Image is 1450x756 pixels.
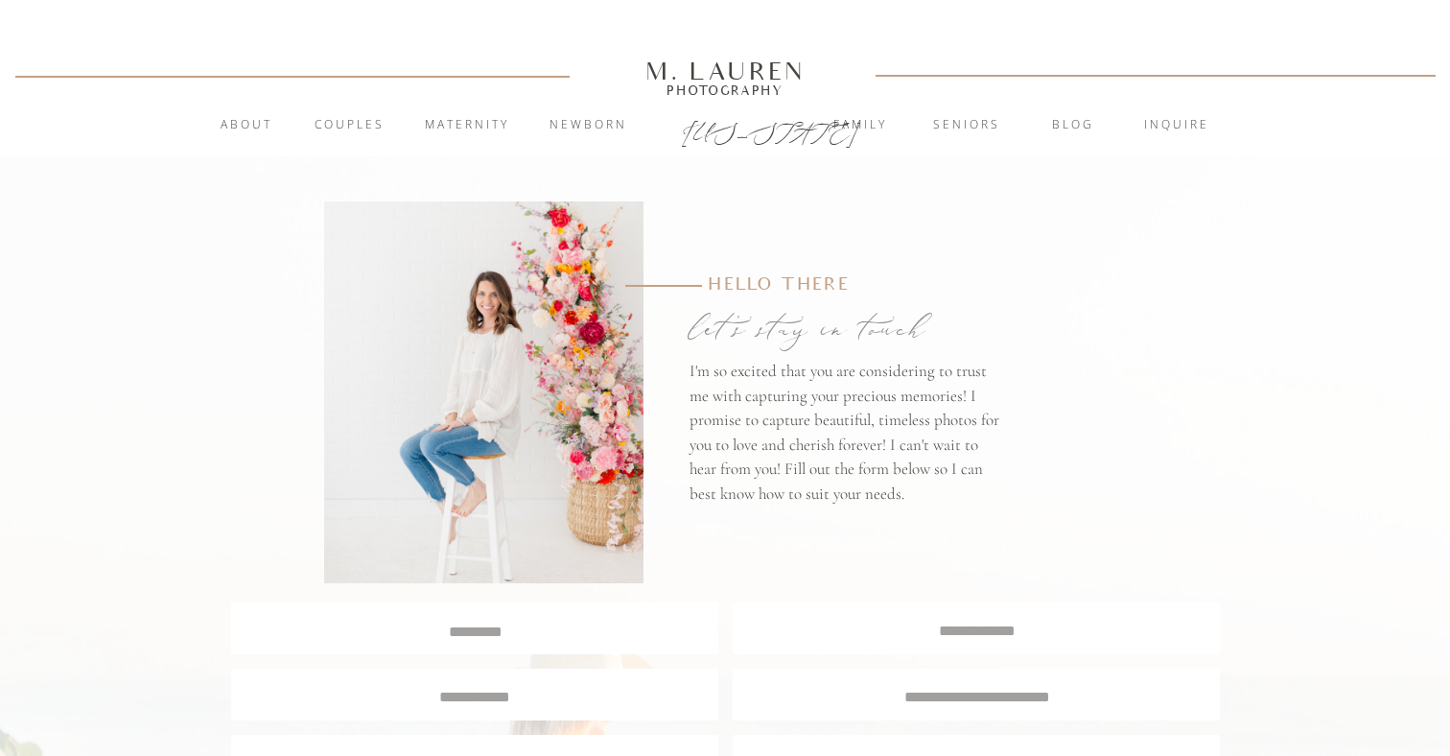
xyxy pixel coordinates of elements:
[637,85,813,95] a: Photography
[297,116,401,135] a: Couples
[1021,116,1125,135] a: blog
[536,116,640,135] a: Newborn
[808,116,912,135] a: Family
[915,116,1018,135] a: Seniors
[690,302,1004,354] p: let's stay in touch
[588,60,862,82] a: M. Lauren
[209,116,283,135] a: About
[1125,116,1228,135] a: inquire
[415,116,519,135] a: Maternity
[690,359,1005,522] p: I'm so excited that you are considering to trust me with capturing your precious memories! I prom...
[682,117,769,140] a: [US_STATE]
[708,272,955,302] p: Hello there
